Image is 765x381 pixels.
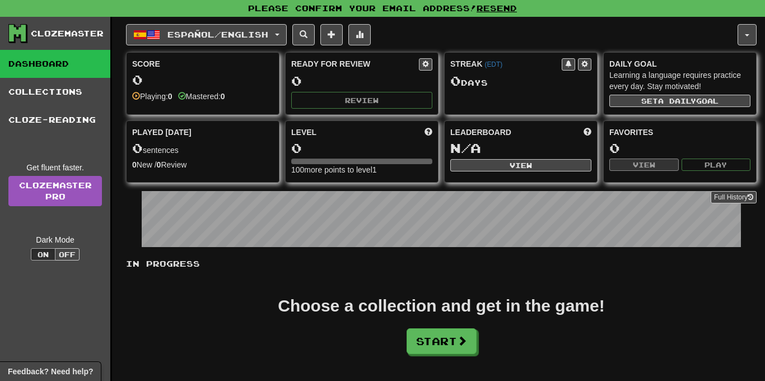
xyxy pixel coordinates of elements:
button: Full History [711,191,757,203]
div: sentences [132,141,273,156]
div: Day s [450,74,591,89]
div: 100 more points to level 1 [291,164,432,175]
span: Score more points to level up [425,127,432,138]
span: Level [291,127,316,138]
div: Daily Goal [609,58,750,69]
div: Learning a language requires practice every day. Stay motivated! [609,69,750,92]
button: Off [55,248,80,261]
div: Dark Mode [8,234,102,245]
div: 0 [132,73,273,87]
span: N/A [450,140,481,156]
span: 0 [450,73,461,89]
div: Score [132,58,273,69]
a: (EDT) [484,61,502,68]
div: Ready for Review [291,58,419,69]
button: Español/English [126,24,287,45]
button: Play [682,159,751,171]
button: On [31,248,55,261]
div: 0 [609,141,750,155]
div: Streak [450,58,562,69]
span: a daily [658,97,696,105]
span: Open feedback widget [8,366,93,377]
button: Add sentence to collection [320,24,343,45]
strong: 0 [168,92,172,101]
a: ClozemasterPro [8,176,102,206]
div: New / Review [132,159,273,170]
div: Mastered: [178,91,225,102]
strong: 0 [132,160,137,169]
div: Clozemaster [31,28,104,39]
button: View [609,159,679,171]
span: This week in points, UTC [584,127,591,138]
button: Seta dailygoal [609,95,750,107]
span: Leaderboard [450,127,511,138]
button: Review [291,92,432,109]
p: In Progress [126,258,757,270]
strong: 0 [157,160,161,169]
div: Playing: [132,91,172,102]
a: Resend [477,3,517,13]
button: Search sentences [292,24,315,45]
button: More stats [348,24,371,45]
div: Favorites [609,127,750,138]
div: Choose a collection and get in the game! [278,298,604,314]
strong: 0 [221,92,225,101]
div: 0 [291,74,432,88]
button: Start [407,328,477,354]
div: Get fluent faster. [8,162,102,173]
span: Played [DATE] [132,127,192,138]
span: Español / English [167,30,268,39]
div: 0 [291,141,432,155]
button: View [450,159,591,171]
span: 0 [132,140,143,156]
